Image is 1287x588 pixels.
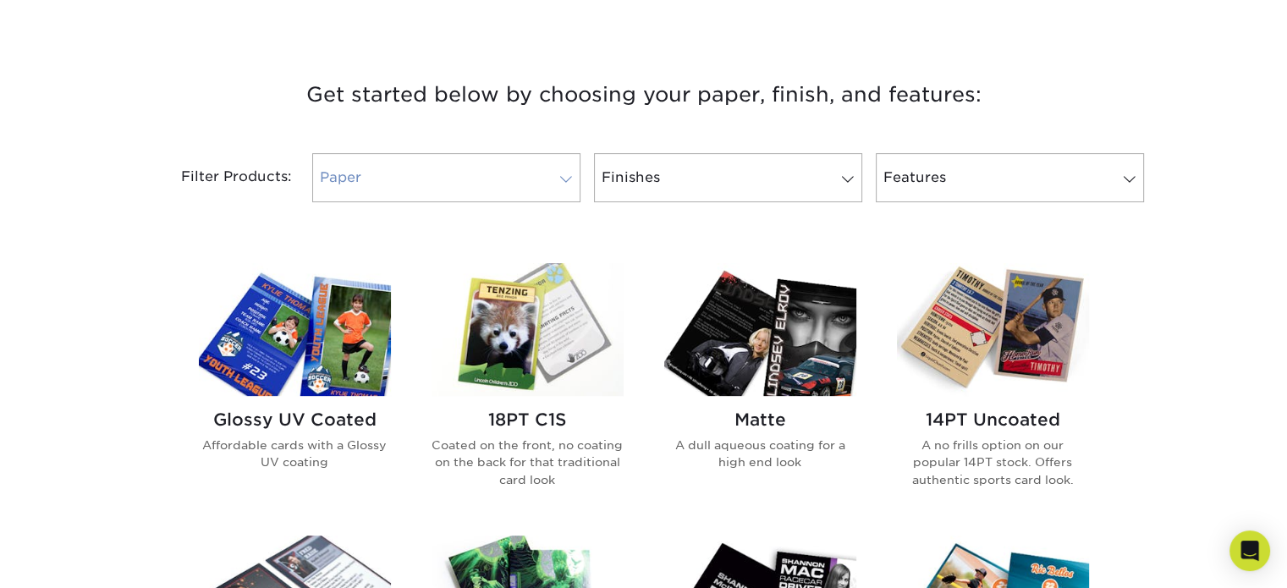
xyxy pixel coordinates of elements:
[664,263,856,396] img: Matte Trading Cards
[312,153,580,202] a: Paper
[199,263,391,515] a: Glossy UV Coated Trading Cards Glossy UV Coated Affordable cards with a Glossy UV coating
[897,437,1089,488] p: A no frills option on our popular 14PT stock. Offers authentic sports card look.
[897,263,1089,396] img: 14PT Uncoated Trading Cards
[664,437,856,471] p: A dull aqueous coating for a high end look
[1229,530,1270,571] div: Open Intercom Messenger
[199,437,391,471] p: Affordable cards with a Glossy UV coating
[897,263,1089,515] a: 14PT Uncoated Trading Cards 14PT Uncoated A no frills option on our popular 14PT stock. Offers au...
[432,263,624,515] a: 18PT C1S Trading Cards 18PT C1S Coated on the front, no coating on the back for that traditional ...
[199,263,391,396] img: Glossy UV Coated Trading Cards
[664,409,856,430] h2: Matte
[136,153,305,202] div: Filter Products:
[876,153,1144,202] a: Features
[149,57,1139,133] h3: Get started below by choosing your paper, finish, and features:
[432,437,624,488] p: Coated on the front, no coating on the back for that traditional card look
[432,263,624,396] img: 18PT C1S Trading Cards
[199,409,391,430] h2: Glossy UV Coated
[594,153,862,202] a: Finishes
[897,409,1089,430] h2: 14PT Uncoated
[432,409,624,430] h2: 18PT C1S
[664,263,856,515] a: Matte Trading Cards Matte A dull aqueous coating for a high end look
